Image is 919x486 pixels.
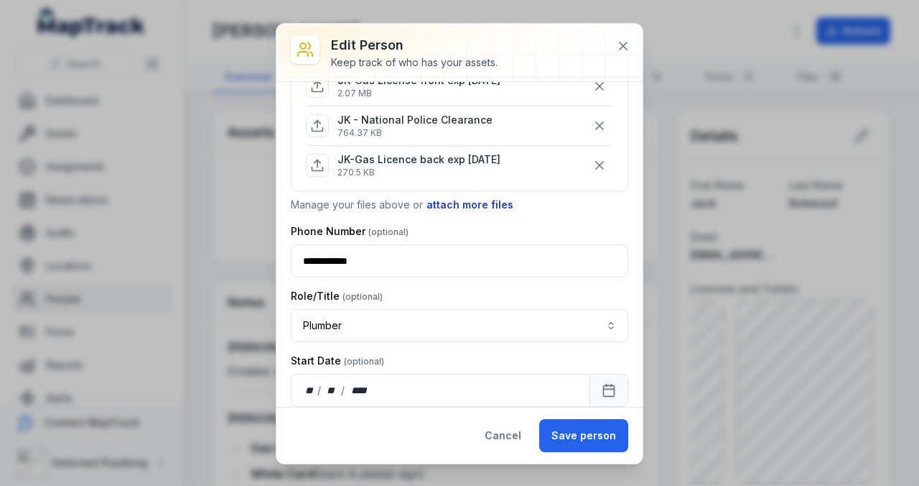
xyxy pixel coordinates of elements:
[337,152,500,167] p: JK-Gas Licence back exp [DATE]
[337,88,500,99] p: 2.07 MB
[341,383,346,398] div: /
[426,197,514,213] button: attach more files
[317,383,322,398] div: /
[291,309,628,342] button: Plumber
[346,383,373,398] div: year,
[589,374,628,407] button: Calendar
[291,354,384,368] label: Start Date
[337,127,493,139] p: 764.37 KB
[539,419,628,452] button: Save person
[322,383,342,398] div: month,
[291,224,409,239] label: Phone Number
[303,383,317,398] div: day,
[291,197,628,213] p: Manage your files above or
[331,55,498,70] div: Keep track of who has your assets.
[331,35,498,55] h3: Edit person
[472,419,533,452] button: Cancel
[337,167,500,178] p: 270.5 KB
[291,289,383,303] label: Role/Title
[337,113,493,127] p: JK - National Police Clearance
